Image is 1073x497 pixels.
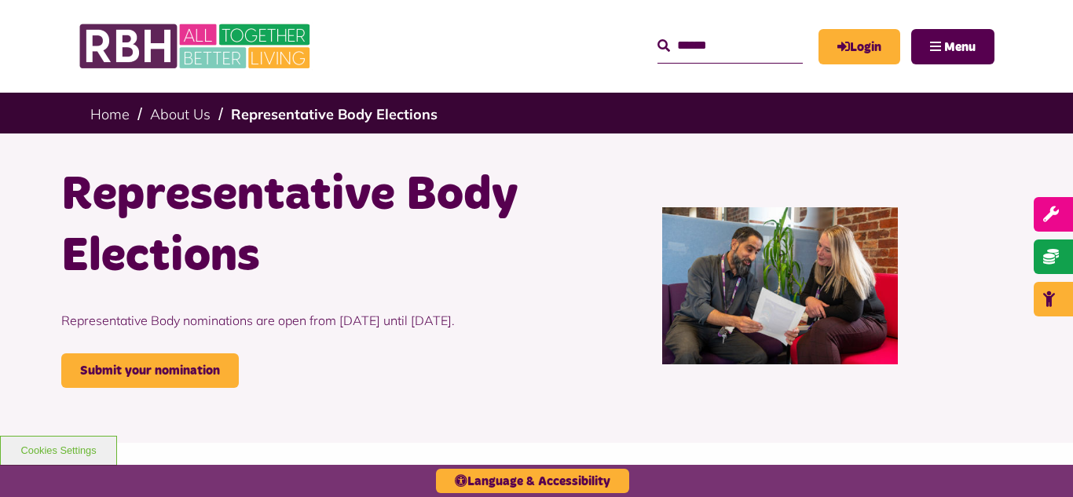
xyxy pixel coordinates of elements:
a: About Us [150,105,211,123]
a: Submit your nomination [61,353,239,388]
h1: Representative Body Elections [61,165,525,287]
button: Navigation [911,29,994,64]
button: Language & Accessibility [436,469,629,493]
img: P10 Plan [662,207,899,364]
a: MyRBH [818,29,900,64]
a: Representative Body Elections [231,105,438,123]
span: Menu [944,41,976,53]
img: RBH [79,16,314,77]
p: Representative Body nominations are open from [DATE] until [DATE]. [61,287,525,353]
a: Home [90,105,130,123]
iframe: Netcall Web Assistant for live chat [1002,426,1073,497]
